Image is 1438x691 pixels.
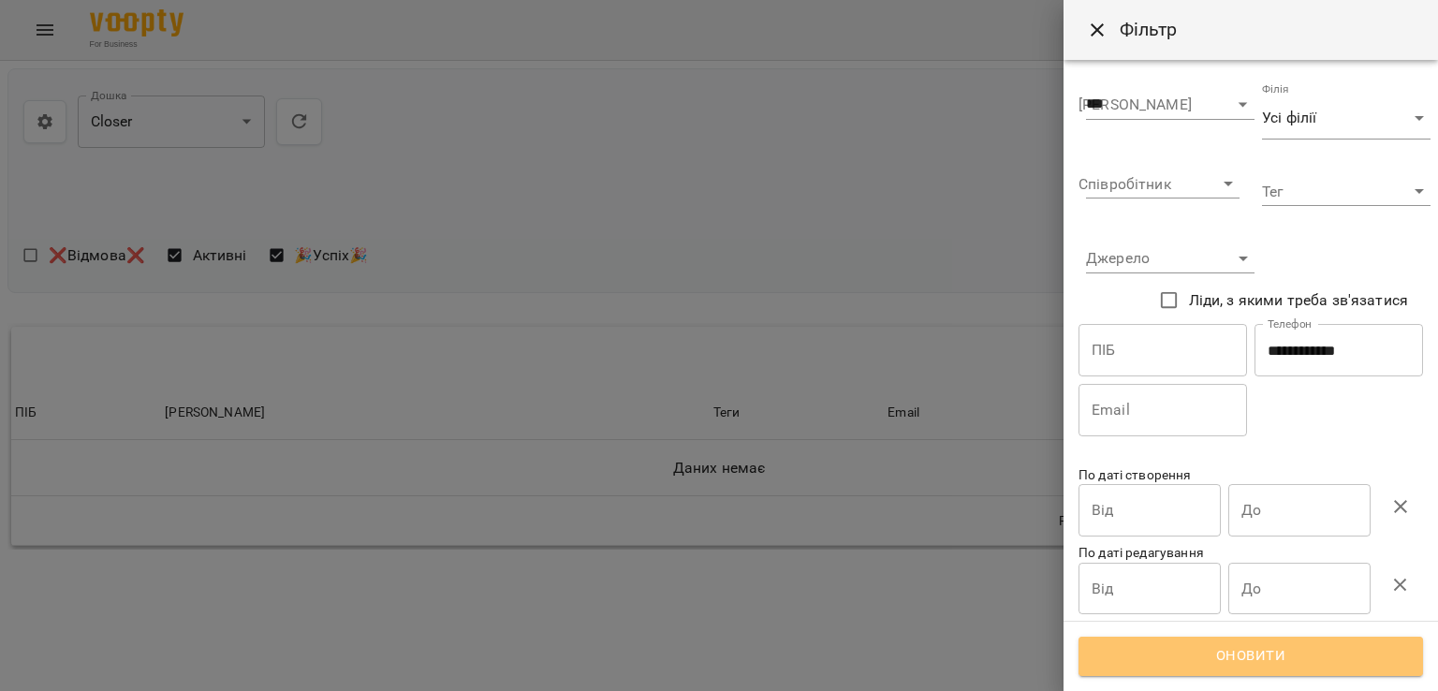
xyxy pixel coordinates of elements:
[1262,107,1408,129] span: Усі філії
[1078,544,1423,563] p: По даті редагування
[1189,289,1408,312] span: Ліди, з якими треба зв'язатися
[1099,644,1402,669] span: Оновити
[1075,7,1120,52] button: Close
[1078,97,1192,112] label: [PERSON_NAME]
[1078,177,1171,192] label: Співробітник
[1262,97,1431,140] div: Усі філії
[1078,466,1423,485] p: По даті створення
[1262,84,1289,96] label: Філія
[1078,637,1423,676] button: Оновити
[1120,15,1416,44] h6: Фільтр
